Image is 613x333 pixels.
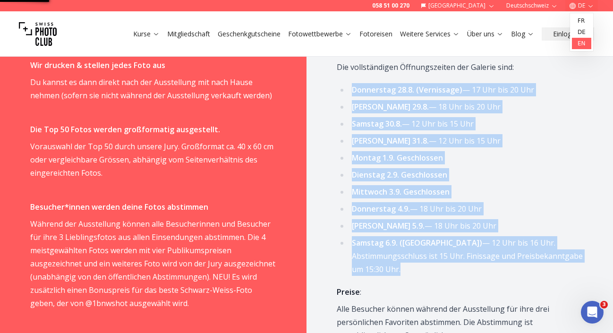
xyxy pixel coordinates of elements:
strong: Mittwoch 3.9. Geschlossen [352,187,450,197]
strong: Donnerstag 4.9. [352,204,410,214]
a: de [572,26,591,38]
button: Fotoreisen [356,27,396,41]
div: DE [570,13,593,51]
button: Kurse [129,27,163,41]
li: — 18 Uhr bis 20 Uhr [349,202,583,215]
a: Kurse [133,29,160,39]
a: fr [572,15,591,26]
li: — 18 Uhr bis 20 Uhr [349,100,583,113]
iframe: Intercom live chat [581,301,604,324]
a: Weitere Services [400,29,460,39]
strong: Donnerstag 28.8. (Vernissage) [352,85,462,95]
p: Während der Ausstellung können alle Besucherinnen und Besucher für ihre 3 Lieblingsfotos aus alle... [30,217,276,310]
button: Blog [507,27,538,41]
strong: Dienstag 2.9. Geschlossen [352,170,447,180]
li: — 18 Uhr bis 20 Uhr [349,219,583,232]
span: 3 [600,301,608,308]
strong: Montag 1.9. Geschlossen [352,153,443,163]
a: Fotoreisen [359,29,392,39]
strong: Samstag 6.9. ([GEOGRAPHIC_DATA]) [352,238,482,248]
strong: [PERSON_NAME] 29.8. [352,102,429,112]
button: Weitere Services [396,27,463,41]
strong: Samstag 30.8. [352,119,402,129]
button: Einloggen [542,27,594,41]
li: — 12 Uhr bis 15 Uhr [349,117,583,130]
li: — 17 Uhr bis 20 Uhr [349,83,583,96]
button: Geschenkgutscheine [214,27,284,41]
a: 058 51 00 270 [372,2,409,9]
strong: Besucher*innen werden deine Fotos abstimmen [30,202,208,212]
strong: Die Top 50 Fotos werden großformatig ausgestellt. [30,124,220,135]
a: Fotowettbewerbe [288,29,352,39]
p: Die vollständigen Öffnungszeiten der Galerie sind: [337,60,583,74]
li: — 12 Uhr bis 15 Uhr [349,134,583,147]
button: Über uns [463,27,507,41]
strong: Preise [337,287,360,297]
img: Swiss photo club [19,15,57,53]
a: Geschenkgutscheine [218,29,281,39]
p: Vorauswahl der Top 50 durch unsere Jury. Großformat ca. 40 x 60 cm oder vergleichbare Grössen, ab... [30,140,276,179]
span: Du kannst es dann direkt nach der Ausstellung mit nach Hause nehmen (sofern sie nicht während der... [30,77,272,101]
a: Blog [511,29,534,39]
a: Mitgliedschaft [167,29,210,39]
p: : [337,285,583,299]
strong: [PERSON_NAME] 31.8. [352,136,429,146]
button: Fotowettbewerbe [284,27,356,41]
button: Mitgliedschaft [163,27,214,41]
li: — 12 Uhr bis 16 Uhr. Abstimmungsschluss ist 15 Uhr. Finissage und Preisbekanntgabe um 15:30 Uhr. [349,236,583,276]
strong: [PERSON_NAME] 5.9. [352,221,425,231]
a: en [572,38,591,49]
strong: Wir drucken & stellen jedes Foto aus [30,60,165,70]
a: Über uns [467,29,503,39]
